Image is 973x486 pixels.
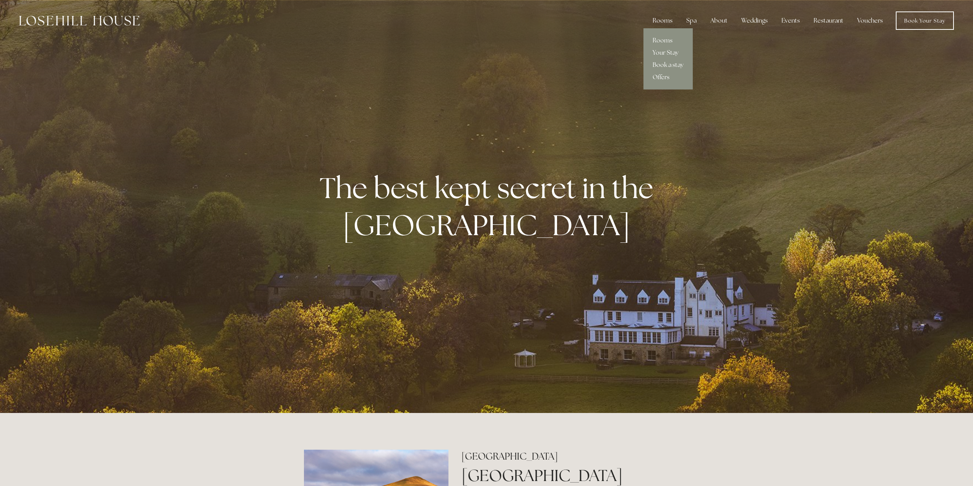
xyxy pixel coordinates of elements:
[643,34,693,47] a: Rooms
[643,59,693,71] a: Book a stay
[643,71,693,83] a: Offers
[680,13,703,28] div: Spa
[896,11,954,30] a: Book Your Stay
[775,13,806,28] div: Events
[807,13,850,28] div: Restaurant
[647,13,679,28] div: Rooms
[19,16,140,26] img: Losehill House
[704,13,734,28] div: About
[320,169,659,244] strong: The best kept secret in the [GEOGRAPHIC_DATA]
[461,450,669,463] h2: [GEOGRAPHIC_DATA]
[735,13,774,28] div: Weddings
[851,13,889,28] a: Vouchers
[643,47,693,59] a: Your Stay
